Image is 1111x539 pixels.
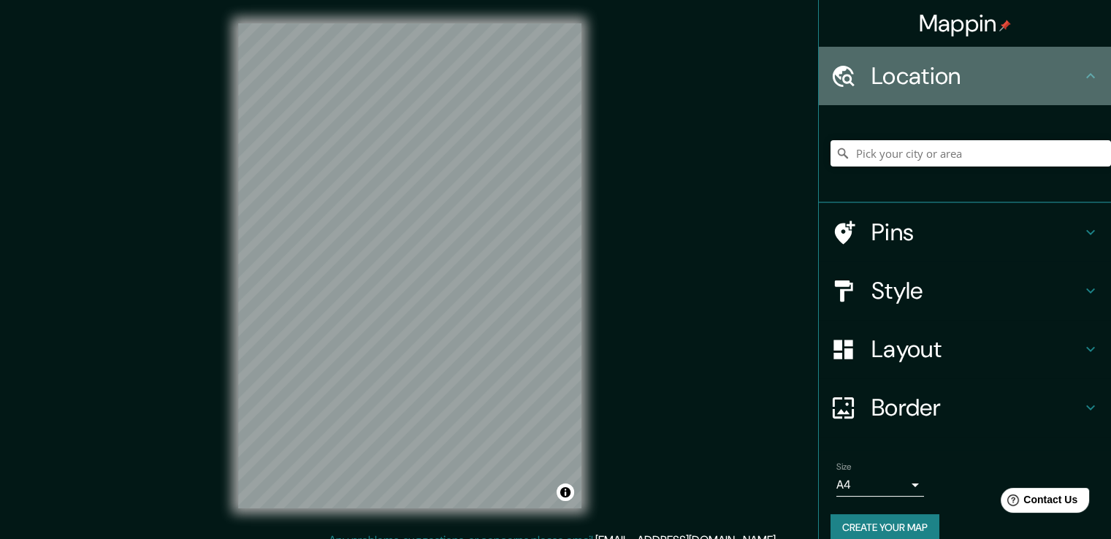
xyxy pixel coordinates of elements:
h4: Pins [871,218,1082,247]
img: pin-icon.png [999,20,1011,31]
h4: Style [871,276,1082,305]
div: Location [819,47,1111,105]
label: Size [836,461,852,473]
div: Layout [819,320,1111,378]
h4: Mappin [919,9,1012,38]
div: Border [819,378,1111,437]
iframe: Help widget launcher [981,482,1095,523]
h4: Location [871,61,1082,91]
h4: Border [871,393,1082,422]
input: Pick your city or area [831,140,1111,167]
button: Toggle attribution [557,483,574,501]
canvas: Map [238,23,581,508]
div: Pins [819,203,1111,261]
div: A4 [836,473,924,497]
h4: Layout [871,335,1082,364]
div: Style [819,261,1111,320]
